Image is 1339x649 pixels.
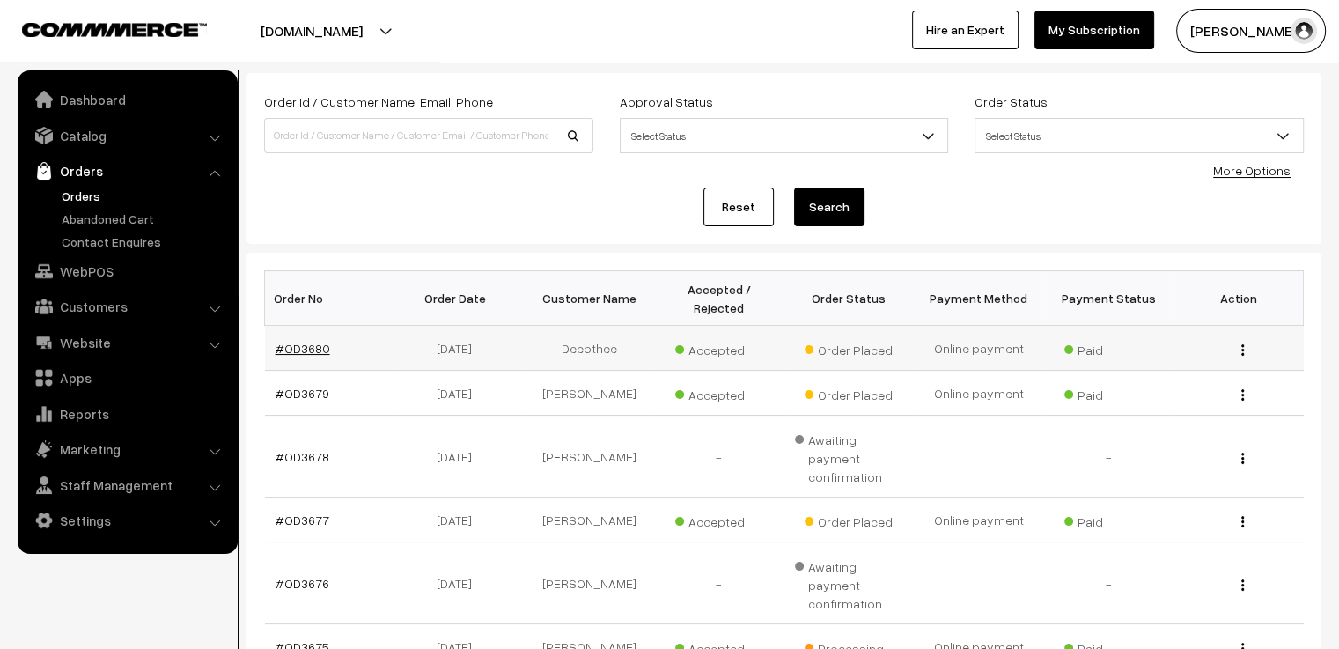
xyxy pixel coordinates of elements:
[914,371,1044,416] td: Online payment
[394,326,525,371] td: [DATE]
[975,121,1303,151] span: Select Status
[264,92,493,111] label: Order Id / Customer Name, Email, Phone
[264,118,593,153] input: Order Id / Customer Name / Customer Email / Customer Phone
[794,188,864,226] button: Search
[675,381,763,404] span: Accepted
[1173,271,1304,326] th: Action
[654,271,784,326] th: Accepted / Rejected
[525,416,655,498] td: [PERSON_NAME]
[1064,508,1152,531] span: Paid
[620,118,949,153] span: Select Status
[621,121,948,151] span: Select Status
[22,23,207,36] img: COMMMERCE
[57,210,232,228] a: Abandoned Cart
[22,120,232,151] a: Catalog
[276,576,329,591] a: #OD3676
[654,416,784,498] td: -
[784,271,915,326] th: Order Status
[675,508,763,531] span: Accepted
[914,271,1044,326] th: Payment Method
[620,92,713,111] label: Approval Status
[22,398,232,430] a: Reports
[1044,271,1174,326] th: Payment Status
[394,271,525,326] th: Order Date
[22,155,232,187] a: Orders
[703,188,774,226] a: Reset
[394,542,525,624] td: [DATE]
[57,187,232,205] a: Orders
[1241,579,1244,591] img: Menu
[795,426,904,486] span: Awaiting payment confirmation
[22,255,232,287] a: WebPOS
[1064,381,1152,404] span: Paid
[1176,9,1326,53] button: [PERSON_NAME] C
[276,341,330,356] a: #OD3680
[1044,542,1174,624] td: -
[525,271,655,326] th: Customer Name
[1044,416,1174,498] td: -
[912,11,1019,49] a: Hire an Expert
[22,18,176,39] a: COMMMERCE
[22,433,232,465] a: Marketing
[805,336,893,359] span: Order Placed
[22,291,232,322] a: Customers
[1213,163,1291,178] a: More Options
[276,386,329,401] a: #OD3679
[525,371,655,416] td: [PERSON_NAME]
[199,9,424,53] button: [DOMAIN_NAME]
[22,362,232,394] a: Apps
[975,92,1048,111] label: Order Status
[975,118,1304,153] span: Select Status
[914,498,1044,542] td: Online payment
[805,381,893,404] span: Order Placed
[805,508,893,531] span: Order Placed
[914,326,1044,371] td: Online payment
[1241,453,1244,464] img: Menu
[675,336,763,359] span: Accepted
[1291,18,1317,44] img: user
[1064,336,1152,359] span: Paid
[525,542,655,624] td: [PERSON_NAME]
[394,416,525,498] td: [DATE]
[22,505,232,536] a: Settings
[795,553,904,613] span: Awaiting payment confirmation
[654,542,784,624] td: -
[1241,344,1244,356] img: Menu
[265,271,395,326] th: Order No
[1241,516,1244,527] img: Menu
[57,232,232,251] a: Contact Enquires
[394,498,525,542] td: [DATE]
[276,513,329,527] a: #OD3677
[1034,11,1154,49] a: My Subscription
[525,326,655,371] td: Deepthee
[22,327,232,358] a: Website
[1241,389,1244,401] img: Menu
[276,449,329,464] a: #OD3678
[525,498,655,542] td: [PERSON_NAME]
[22,469,232,501] a: Staff Management
[22,84,232,115] a: Dashboard
[394,371,525,416] td: [DATE]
